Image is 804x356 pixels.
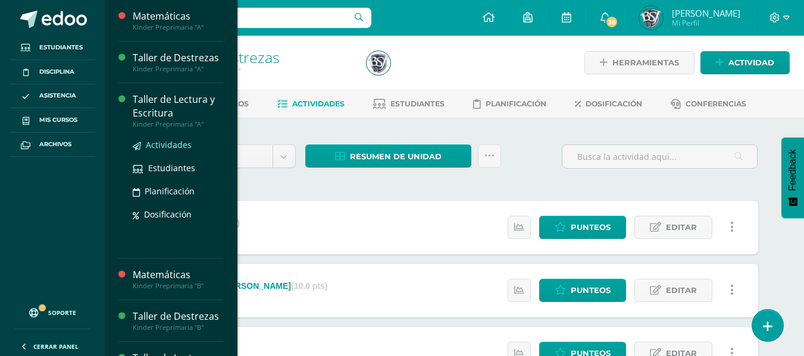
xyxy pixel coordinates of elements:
div: Taller de Destrezas [133,310,223,323]
span: Feedback [787,149,798,191]
a: Taller de DestrezasKinder Preprimaria "A" [133,51,223,73]
a: Estudiantes [373,94,445,114]
span: Editar [666,216,697,238]
div: Kinder Preprimaria "B" [133,323,223,332]
span: Estudiantes [39,43,83,52]
span: 36 [605,15,618,29]
a: MatemáticasKinder Preprimaria "A" [133,10,223,31]
span: Punteos [571,216,611,238]
strong: (10.0 pts) [291,281,327,291]
a: Dosificación [133,207,223,221]
a: Planificación [133,184,223,198]
a: Conferencias [671,94,746,114]
a: Mis cursos [10,108,95,133]
input: Busca un usuario... [112,8,371,28]
div: Kinder Preprimaria "A" [133,65,223,73]
a: Actividades [277,94,345,114]
span: Disciplina [39,67,74,77]
h1: Taller de Destrezas [150,49,352,65]
a: Estudiantes [10,36,95,60]
span: Estudiantes [390,99,445,108]
input: Busca la actividad aquí... [562,145,757,168]
span: Mi Perfil [672,18,740,28]
span: Planificación [145,185,195,197]
a: Taller de DestrezasKinder Preprimaria "B" [133,310,223,332]
a: Punteos [539,216,626,239]
img: 3fd003597c13ba8f79d60c6ace793a6e.png [639,6,663,30]
a: Resumen de unidad [305,144,471,168]
span: Dosificación [586,99,642,108]
span: Herramientas [612,52,679,74]
span: [PERSON_NAME] [672,7,740,19]
div: Matemáticas [133,268,223,282]
span: Cerrar panel [33,342,79,351]
a: Estudiantes [133,161,223,175]
div: Kinder Preprimaria 'A' [150,65,352,77]
a: Taller de Lectura y EscrituraKinder Preprimaria "A" [133,93,223,128]
span: Asistencia [39,91,76,100]
div: Kinder Preprimaria "B" [133,282,223,290]
span: Estudiantes [148,162,195,174]
a: Actividades [133,138,223,152]
span: Resumen de unidad [350,146,442,168]
div: S2-Emparejar [PERSON_NAME] [165,281,327,291]
span: Actividades [292,99,345,108]
div: Kinder Preprimaria "A" [133,23,223,31]
a: Planificación [473,94,546,114]
div: Taller de Destrezas [133,51,223,65]
span: Editar [666,279,697,301]
a: Disciplina [10,60,95,84]
span: Mis cursos [39,115,77,125]
a: Actividad [700,51,790,74]
img: 3fd003597c13ba8f79d60c6ace793a6e.png [367,51,390,75]
a: Soporte [14,297,90,326]
span: Planificación [486,99,546,108]
a: Archivos [10,133,95,157]
span: Conferencias [686,99,746,108]
span: Actividad [728,52,774,74]
a: Herramientas [584,51,694,74]
span: Actividades [146,139,192,150]
button: Feedback - Mostrar encuesta [781,137,804,218]
span: Archivos [39,140,71,149]
div: Matemáticas [133,10,223,23]
a: Punteos [539,279,626,302]
a: Dosificación [575,94,642,114]
span: Soporte [48,308,76,317]
a: MatemáticasKinder Preprimaria "B" [133,268,223,290]
div: Taller de Lectura y Escritura [133,93,223,120]
div: Kinder Preprimaria "A" [133,120,223,128]
span: Dosificación [144,209,192,220]
a: Asistencia [10,84,95,109]
span: Punteos [571,279,611,301]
